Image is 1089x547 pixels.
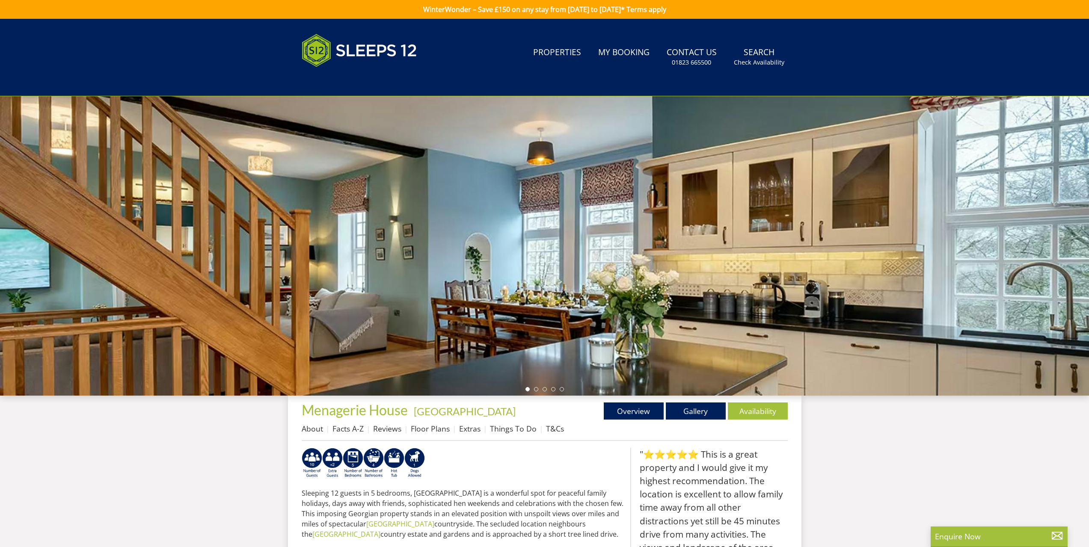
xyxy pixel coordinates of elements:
[411,423,450,434] a: Floor Plans
[302,29,417,72] img: Sleeps 12
[734,58,784,67] small: Check Availability
[343,448,363,479] img: AD_4nXdbpp640i7IVFfqLTtqWv0Ghs4xmNECk-ef49VdV_vDwaVrQ5kQ5qbfts81iob6kJkelLjJ-SykKD7z1RllkDxiBG08n...
[672,58,711,67] small: 01823 665500
[302,488,623,539] p: Sleeping 12 guests in 5 bedrooms, [GEOGRAPHIC_DATA] is a wonderful spot for peaceful family holid...
[490,423,537,434] a: Things To Do
[546,423,564,434] a: T&Cs
[666,402,726,420] a: Gallery
[663,43,720,71] a: Contact Us01823 665500
[297,77,387,84] iframe: Customer reviews powered by Trustpilot
[728,402,788,420] a: Availability
[459,423,481,434] a: Extras
[410,405,516,417] span: -
[595,43,653,62] a: My Booking
[730,43,788,71] a: SearchCheck Availability
[604,402,664,420] a: Overview
[302,402,408,418] span: Menagerie House
[414,405,516,417] a: [GEOGRAPHIC_DATA]
[363,448,384,479] img: AD_4nXeeKAYjkuG3a2x-X3hFtWJ2Y0qYZCJFBdSEqgvIh7i01VfeXxaPOSZiIn67hladtl6xx588eK4H21RjCP8uLcDwdSe_I...
[302,448,322,479] img: AD_4nXcjZZilil9957s1EuoigEc7YoL1i3omIF2Nph7BBMCC_P_Btqq1bUlBOovU15nE_hDdWFgcJsXzgNYb5VQEIxrsNeQ5U...
[302,402,410,418] a: Menagerie House
[332,423,364,434] a: Facts A-Z
[302,423,323,434] a: About
[322,448,343,479] img: AD_4nXeP6WuvG491uY6i5ZIMhzz1N248Ei-RkDHdxvvjTdyF2JXhbvvI0BrTCyeHgyWBEg8oAgd1TvFQIsSlzYPCTB7K21VoI...
[373,423,401,434] a: Reviews
[312,529,380,539] a: [GEOGRAPHIC_DATA]
[384,448,404,479] img: AD_4nXcpX5uDwed6-YChlrI2BYOgXwgg3aqYHOhRm0XfZB-YtQW2NrmeCr45vGAfVKUq4uWnc59ZmEsEzoF5o39EWARlT1ewO...
[530,43,585,62] a: Properties
[935,531,1063,542] p: Enquire Now
[366,519,434,529] a: [GEOGRAPHIC_DATA]
[404,448,425,479] img: AD_4nXeEipi_F3q1Yj6bZlze3jEsUK6_7_3WtbLY1mWTnHN9JZSYYFCQEDZx02JbD7SocKMjZ8qjPHIa5G67Ebl9iTbBrBR15...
